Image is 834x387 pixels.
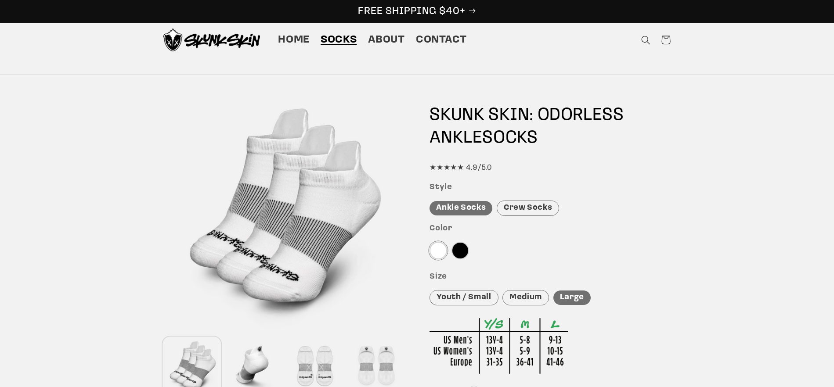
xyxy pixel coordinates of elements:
[362,28,410,52] a: About
[368,33,405,47] span: About
[321,33,357,47] span: Socks
[430,290,498,305] div: Youth / Small
[163,29,260,51] img: Skunk Skin Anti-Odor Socks.
[502,290,549,305] div: Medium
[430,224,671,234] h3: Color
[430,183,671,193] h3: Style
[430,272,671,282] h3: Size
[553,290,591,305] div: Large
[430,129,482,147] span: ANKLE
[9,5,825,18] p: FREE SHIPPING $40+
[635,30,656,50] summary: Search
[410,28,472,52] a: Contact
[430,318,568,374] img: Sizing Chart
[430,201,492,215] div: Ankle Socks
[278,33,310,47] span: Home
[430,104,671,150] h1: SKUNK SKIN: ODORLESS SOCKS
[416,33,466,47] span: Contact
[430,161,671,175] div: ★★★★★ 4.9/5.0
[273,28,315,52] a: Home
[497,201,559,216] div: Crew Socks
[315,28,362,52] a: Socks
